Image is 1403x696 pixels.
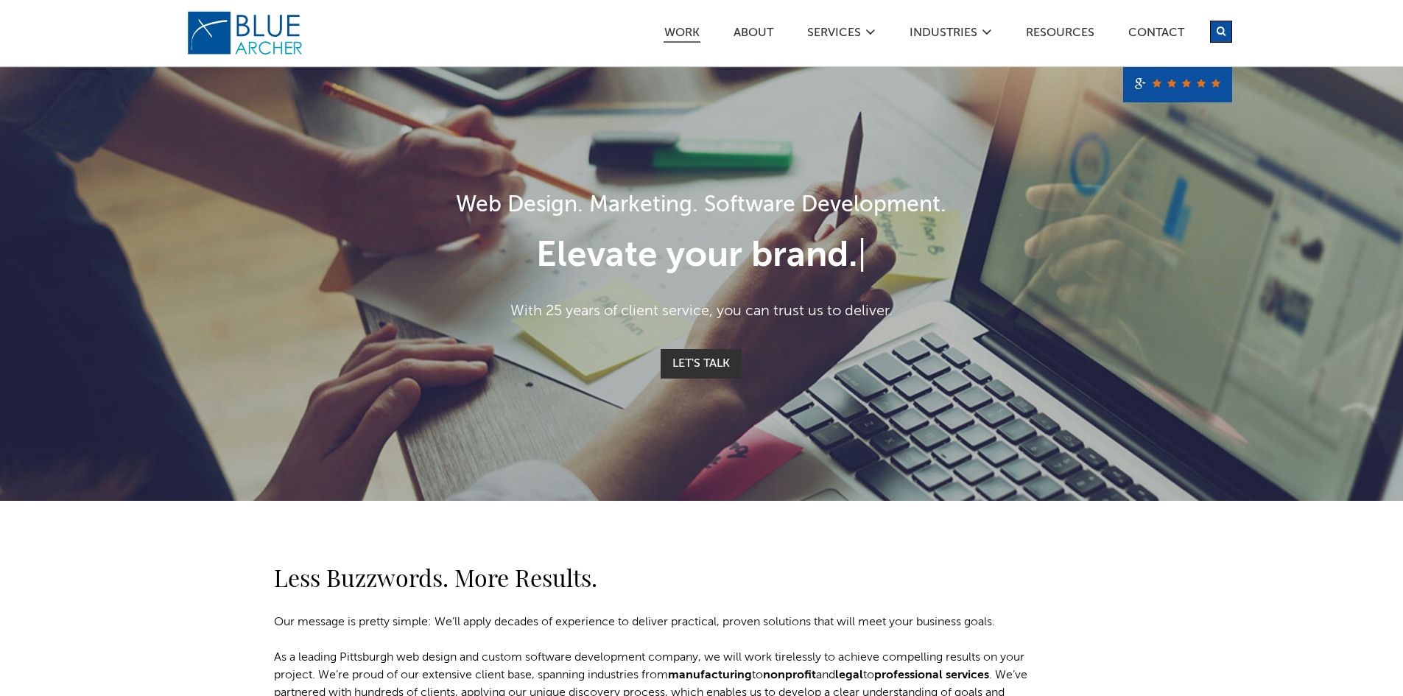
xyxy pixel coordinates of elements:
h2: Less Buzzwords. More Results. [274,560,1040,595]
a: Work [664,27,700,43]
p: With 25 years of client service, you can trust us to deliver. [275,300,1129,323]
span: | [857,239,867,274]
a: legal [835,669,863,681]
p: Our message is pretty simple: We’ll apply decades of experience to deliver practical, proven solu... [274,614,1040,631]
a: Let's Talk [661,349,742,379]
span: Elevate your brand. [536,239,857,274]
a: Industries [909,27,978,43]
a: manufacturing [668,669,752,681]
a: ABOUT [733,27,774,43]
a: professional services [874,669,989,681]
h1: Web Design. Marketing. Software Development. [275,189,1129,222]
a: Contact [1128,27,1185,43]
a: SERVICES [806,27,862,43]
a: nonprofit [763,669,816,681]
img: Blue Archer Logo [186,10,304,56]
a: Resources [1025,27,1095,43]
